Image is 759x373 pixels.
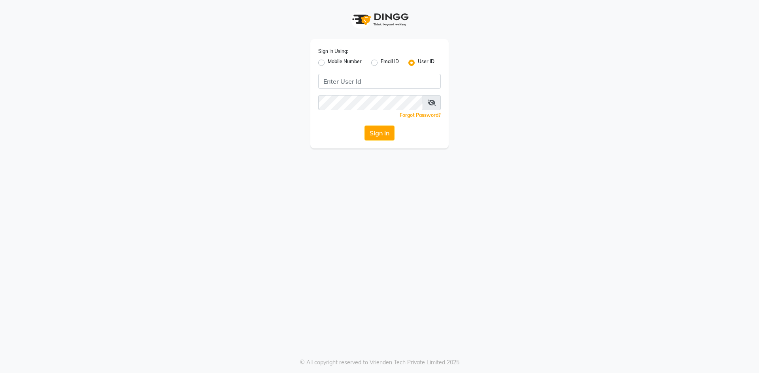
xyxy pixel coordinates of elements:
button: Sign In [364,126,395,141]
img: logo1.svg [348,8,411,31]
label: Mobile Number [328,58,362,67]
label: User ID [418,58,434,67]
input: Username [318,95,423,110]
label: Email ID [381,58,399,67]
label: Sign In Using: [318,48,348,55]
a: Forgot Password? [400,112,441,118]
input: Username [318,74,441,89]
